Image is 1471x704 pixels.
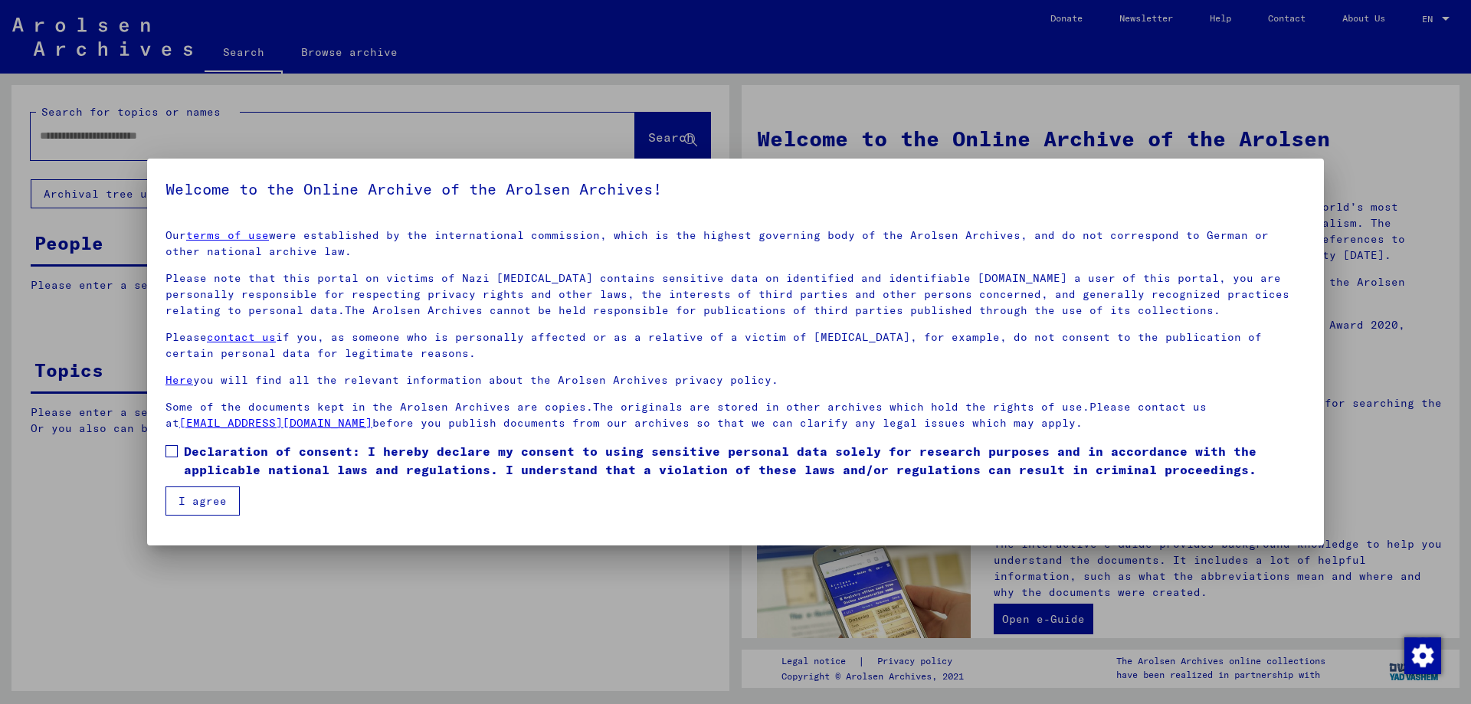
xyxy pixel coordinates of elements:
[165,228,1306,260] p: Our were established by the international commission, which is the highest governing body of the ...
[184,442,1306,479] span: Declaration of consent: I hereby declare my consent to using sensitive personal data solely for r...
[165,372,1306,388] p: you will find all the relevant information about the Arolsen Archives privacy policy.
[186,228,269,242] a: terms of use
[1404,637,1441,674] img: Change consent
[179,416,372,430] a: [EMAIL_ADDRESS][DOMAIN_NAME]
[165,399,1306,431] p: Some of the documents kept in the Arolsen Archives are copies.The originals are stored in other a...
[165,329,1306,362] p: Please if you, as someone who is personally affected or as a relative of a victim of [MEDICAL_DAT...
[165,270,1306,319] p: Please note that this portal on victims of Nazi [MEDICAL_DATA] contains sensitive data on identif...
[165,486,240,516] button: I agree
[1404,637,1440,673] div: Change consent
[165,373,193,387] a: Here
[207,330,276,344] a: contact us
[165,177,1306,201] h5: Welcome to the Online Archive of the Arolsen Archives!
